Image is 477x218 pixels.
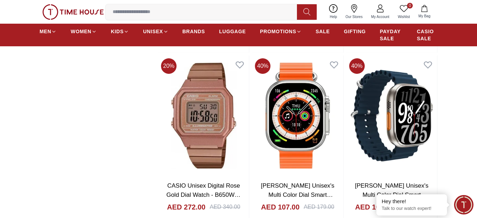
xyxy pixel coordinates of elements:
a: WOMEN [71,25,97,38]
a: PAYDAY SALE [380,25,403,45]
h4: AED 107.00 [355,202,394,212]
img: Kenneth Scott Unisex's Multi Color Dial Smart Watch - KULMX-SSOBX [252,55,343,176]
a: LUGGAGE [219,25,246,38]
a: PROMOTIONS [260,25,302,38]
img: CASIO Unisex Digital Rose Gold Dial Watch - B650WC-5A [158,55,249,176]
div: Hey there! [382,198,442,205]
span: CASIO SALE [417,28,437,42]
span: 0 [407,3,413,8]
span: My Account [368,14,392,19]
a: [PERSON_NAME] Unisex's Multi Color Dial Smart Watch - KULMX-SSOBX [261,182,334,207]
span: UNISEX [143,28,163,35]
div: AED 340.00 [210,203,240,211]
img: ... [42,4,104,20]
span: BRANDS [183,28,205,35]
span: PAYDAY SALE [380,28,403,42]
a: CASIO SALE [417,25,437,45]
a: KIDS [111,25,129,38]
span: My Bag [416,13,433,19]
span: GIFTING [344,28,366,35]
h4: AED 272.00 [167,202,205,212]
div: AED 179.00 [304,203,334,211]
a: Our Stores [341,3,367,21]
a: [PERSON_NAME] Unisex's Multi Color Dial Smart Watch - KULMX-SSNBC [355,182,428,207]
a: SALE [316,25,330,38]
span: 40 % [255,58,270,74]
span: LUGGAGE [219,28,246,35]
span: Help [327,14,340,19]
span: KIDS [111,28,124,35]
span: WOMEN [71,28,91,35]
img: Kenneth Scott Unisex's Multi Color Dial Smart Watch - KULMX-SSNBC [346,55,437,176]
a: 0Wishlist [394,3,414,21]
a: UNISEX [143,25,168,38]
a: GIFTING [344,25,366,38]
p: Talk to our watch expert! [382,206,442,212]
h4: AED 107.00 [261,202,299,212]
span: SALE [316,28,330,35]
a: BRANDS [183,25,205,38]
span: PROMOTIONS [260,28,296,35]
button: My Bag [414,4,435,20]
a: CASIO Unisex Digital Rose Gold Dial Watch - B650WC-5A [166,182,241,207]
a: MEN [40,25,56,38]
span: 40 % [349,58,365,74]
div: Chat Widget [454,195,473,214]
span: MEN [40,28,51,35]
a: Help [326,3,341,21]
span: Wishlist [395,14,413,19]
span: Our Stores [343,14,365,19]
span: 20 % [161,58,177,74]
